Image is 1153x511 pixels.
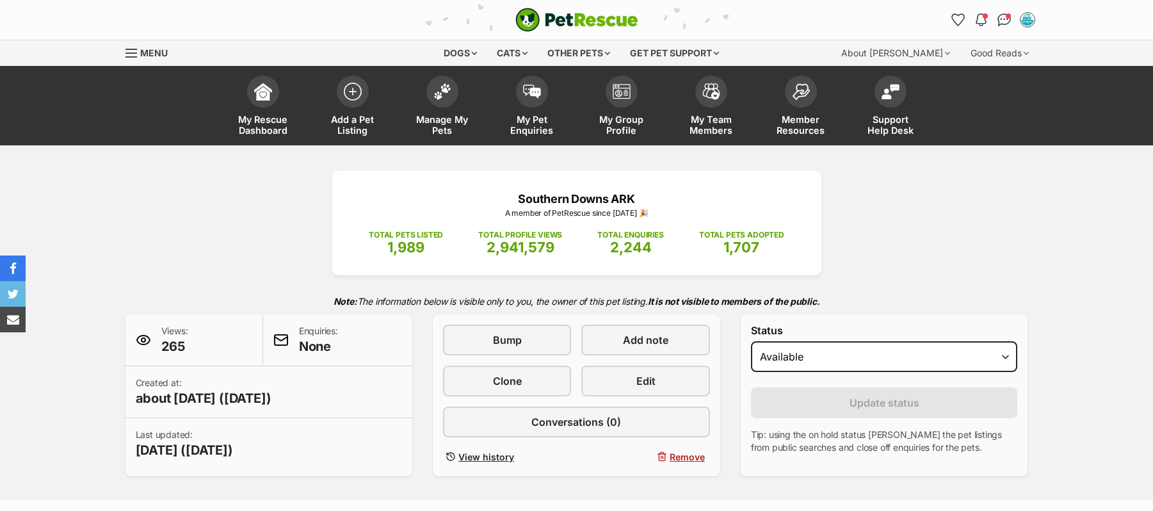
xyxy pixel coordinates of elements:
img: group-profile-icon-3fa3cf56718a62981997c0bc7e787c4b2cf8bcc04b72c1350f741eb67cf2f40e.svg [613,84,631,99]
img: chat-41dd97257d64d25036548639549fe6c8038ab92f7586957e7f3b1b290dea8141.svg [997,13,1011,26]
a: Add a Pet Listing [308,69,398,145]
a: Clone [443,366,571,396]
strong: Note: [334,296,357,307]
ul: Account quick links [948,10,1038,30]
button: My account [1017,10,1038,30]
div: Get pet support [621,40,728,66]
span: Menu [140,47,168,58]
a: PetRescue [515,8,638,32]
p: A member of PetRescue since [DATE] 🎉 [351,207,802,219]
a: My Rescue Dashboard [218,69,308,145]
a: Support Help Desk [846,69,935,145]
div: Other pets [538,40,619,66]
p: TOTAL PETS ADOPTED [699,229,784,241]
p: Views: [161,325,188,355]
img: manage-my-pets-icon-02211641906a0b7f246fdf0571729dbe1e7629f14944591b6c1af311fb30b64b.svg [433,83,451,100]
img: team-members-icon-5396bd8760b3fe7c0b43da4ab00e1e3bb1a5d9ba89233759b79545d2d3fc5d0d.svg [702,83,720,100]
label: Status [751,325,1018,336]
span: My Group Profile [593,114,650,136]
a: View history [443,448,571,466]
p: TOTAL PETS LISTED [369,229,443,241]
a: Favourites [948,10,969,30]
p: Last updated: [136,428,233,459]
span: Support Help Desk [862,114,919,136]
span: 2,244 [610,239,652,255]
a: My Team Members [666,69,756,145]
span: Add note [623,332,668,348]
a: Manage My Pets [398,69,487,145]
p: The information below is visible only to you, the owner of this pet listing. [125,288,1028,314]
span: Manage My Pets [414,114,471,136]
button: Notifications [971,10,992,30]
p: TOTAL ENQUIRIES [597,229,663,241]
a: My Pet Enquiries [487,69,577,145]
span: Remove [670,450,705,464]
span: 2,941,579 [487,239,554,255]
strong: It is not visible to members of the public. [648,296,820,307]
img: help-desk-icon-fdf02630f3aa405de69fd3d07c3f3aa587a6932b1a1747fa1d2bba05be0121f9.svg [882,84,899,99]
button: Update status [751,387,1018,418]
p: TOTAL PROFILE VIEWS [478,229,562,241]
span: Update status [850,395,919,410]
span: Conversations (0) [531,414,621,430]
div: Good Reads [962,40,1038,66]
div: Dogs [435,40,486,66]
span: 1,989 [387,239,424,255]
img: member-resources-icon-8e73f808a243e03378d46382f2149f9095a855e16c252ad45f914b54edf8863c.svg [792,83,810,101]
img: add-pet-listing-icon-0afa8454b4691262ce3f59096e99ab1cd57d4a30225e0717b998d2c9b9846f56.svg [344,83,362,101]
img: notifications-46538b983faf8c2785f20acdc204bb7945ddae34d4c08c2a6579f10ce5e182be.svg [976,13,986,26]
img: pet-enquiries-icon-7e3ad2cf08bfb03b45e93fb7055b45f3efa6380592205ae92323e6603595dc1f.svg [523,85,541,99]
a: Edit [581,366,709,396]
span: [DATE] ([DATE]) [136,441,233,459]
span: Member Resources [772,114,830,136]
a: Conversations (0) [443,407,710,437]
span: Bump [493,332,522,348]
a: Bump [443,325,571,355]
span: View history [458,450,514,464]
a: Member Resources [756,69,846,145]
div: Cats [488,40,536,66]
span: Clone [493,373,522,389]
span: 265 [161,337,188,355]
img: dashboard-icon-eb2f2d2d3e046f16d808141f083e7271f6b2e854fb5c12c21221c1fb7104beca.svg [254,83,272,101]
img: logo-cat-932fe2b9b8326f06289b0f2fb663e598f794de774fb13d1741a6617ecf9a85b4.svg [515,8,638,32]
span: Edit [636,373,656,389]
p: Created at: [136,377,271,407]
p: Tip: using the on hold status [PERSON_NAME] the pet listings from public searches and close off e... [751,428,1018,454]
a: Add note [581,325,709,355]
a: Menu [125,40,177,63]
a: Conversations [994,10,1015,30]
img: Kathleen Keefe profile pic [1021,13,1034,26]
span: Add a Pet Listing [324,114,382,136]
p: Southern Downs ARK [351,190,802,207]
button: Remove [581,448,709,466]
span: 1,707 [723,239,759,255]
p: Enquiries: [299,325,338,355]
span: My Team Members [682,114,740,136]
span: My Rescue Dashboard [234,114,292,136]
a: My Group Profile [577,69,666,145]
span: My Pet Enquiries [503,114,561,136]
span: about [DATE] ([DATE]) [136,389,271,407]
div: About [PERSON_NAME] [832,40,959,66]
span: None [299,337,338,355]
